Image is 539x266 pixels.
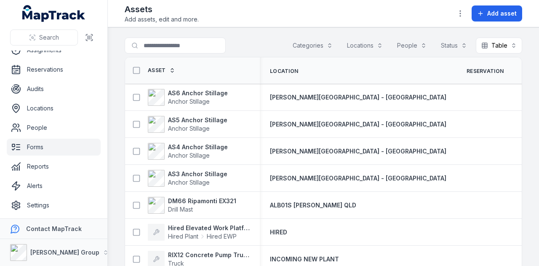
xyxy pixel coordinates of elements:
a: MapTrack [22,5,85,22]
a: Alerts [7,177,101,194]
span: Hired EWP [207,232,237,241]
a: AS4 Anchor StillageAnchor Stillage [148,143,228,160]
strong: AS4 Anchor Stillage [168,143,228,151]
span: Anchor Stillage [168,152,210,159]
span: Anchor Stillage [168,179,210,186]
button: Categories [287,38,338,54]
a: People [7,119,101,136]
button: People [392,38,432,54]
span: [PERSON_NAME][GEOGRAPHIC_DATA] - [GEOGRAPHIC_DATA] [270,148,446,155]
a: Settings [7,197,101,214]
span: Reservation [467,68,504,75]
span: HIRED [270,228,287,236]
a: Hired Elevated Work PlatformHired PlantHired EWP [148,224,250,241]
a: ALB01S [PERSON_NAME] QLD [270,201,356,210]
strong: RIX12 Concrete Pump Truck [168,251,250,259]
span: Anchor Stillage [168,125,210,132]
span: ALB01S [PERSON_NAME] QLD [270,202,356,209]
h2: Assets [125,3,199,15]
span: Add assets, edit and more. [125,15,199,24]
span: Add asset [487,9,517,18]
strong: AS6 Anchor Stillage [168,89,228,97]
strong: AS3 Anchor Stillage [168,170,227,178]
a: Locations [7,100,101,117]
a: [PERSON_NAME][GEOGRAPHIC_DATA] - [GEOGRAPHIC_DATA] [270,147,446,156]
a: Asset [148,67,175,74]
a: [PERSON_NAME][GEOGRAPHIC_DATA] - [GEOGRAPHIC_DATA] [270,120,446,129]
a: HIRED [270,228,287,236]
strong: Contact MapTrack [26,225,82,232]
strong: Hired Elevated Work Platform [168,224,250,232]
a: Reservations [7,61,101,78]
button: Table [476,38,522,54]
a: Forms [7,139,101,156]
a: AS5 Anchor StillageAnchor Stillage [148,116,227,133]
button: Status [435,38,472,54]
span: INCOMING NEW PLANT [270,255,339,263]
button: Search [10,30,78,46]
a: [PERSON_NAME][GEOGRAPHIC_DATA] - [GEOGRAPHIC_DATA] [270,174,446,183]
a: INCOMING NEW PLANT [270,255,339,263]
a: Audits [7,81,101,97]
span: Drill Mast [168,206,193,213]
span: Location [270,68,298,75]
span: [PERSON_NAME][GEOGRAPHIC_DATA] - [GEOGRAPHIC_DATA] [270,175,446,182]
a: [PERSON_NAME][GEOGRAPHIC_DATA] - [GEOGRAPHIC_DATA] [270,93,446,102]
span: Search [39,33,59,42]
strong: AS5 Anchor Stillage [168,116,227,124]
a: AS3 Anchor StillageAnchor Stillage [148,170,227,187]
span: Asset [148,67,166,74]
strong: [PERSON_NAME] Group [30,249,99,256]
a: AS6 Anchor StillageAnchor Stillage [148,89,228,106]
a: Reports [7,158,101,175]
span: Anchor Stillage [168,98,210,105]
a: DM66 Ripamonti EX321Drill Mast [148,197,236,214]
button: Add asset [472,5,522,21]
span: Hired Plant [168,232,198,241]
button: Locations [342,38,388,54]
strong: DM66 Ripamonti EX321 [168,197,236,205]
